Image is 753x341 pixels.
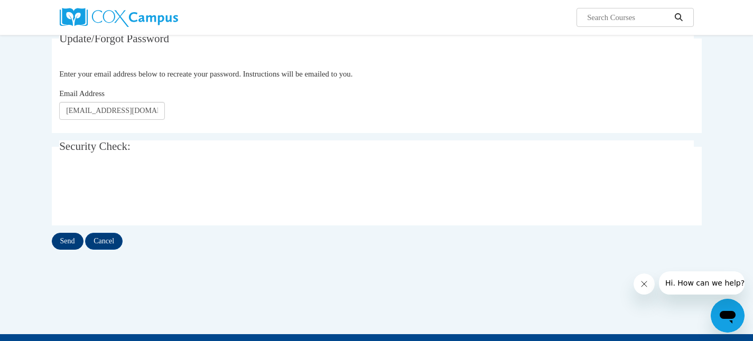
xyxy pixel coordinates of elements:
button: Search [671,11,686,24]
span: Update/Forgot Password [59,32,169,45]
input: Cancel [85,233,123,250]
span: Email Address [59,89,105,98]
span: Security Check: [59,140,131,153]
input: Search Courses [586,11,671,24]
iframe: Button to launch messaging window [711,299,745,333]
iframe: Close message [634,273,655,295]
iframe: reCAPTCHA [59,171,220,212]
iframe: Message from company [659,271,745,295]
a: Cox Campus [60,8,261,27]
img: Cox Campus [60,8,178,27]
input: Send [52,233,83,250]
span: Enter your email address below to recreate your password. Instructions will be emailed to you. [59,70,352,78]
input: Email [59,102,165,120]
